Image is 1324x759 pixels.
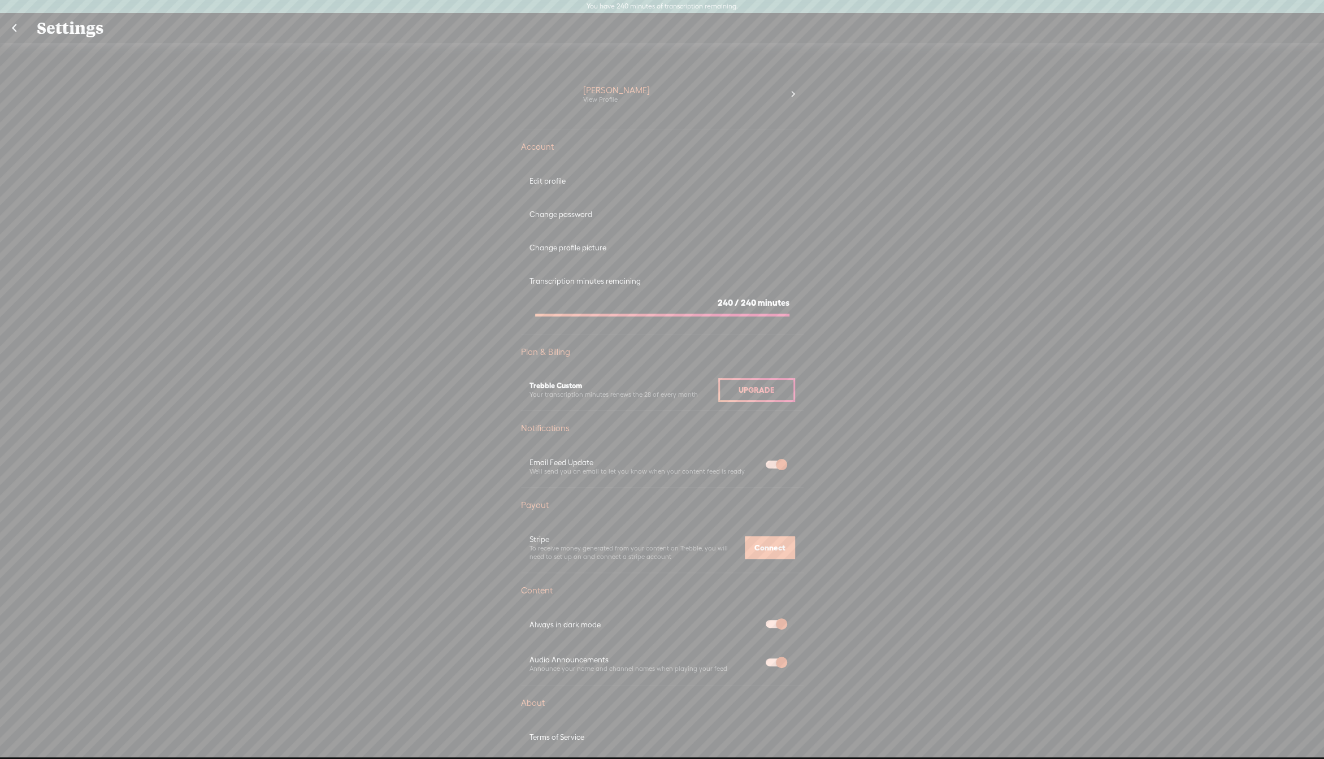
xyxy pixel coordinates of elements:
[521,423,804,434] div: Notifications
[529,665,757,673] div: Announce your name and channel names when playing your feed
[583,96,618,104] div: View Profile
[529,210,795,219] div: Change password
[583,85,650,96] div: [PERSON_NAME]
[521,346,804,358] div: Plan & Billing
[758,298,789,307] span: minutes
[587,2,738,11] label: You have 240 minutes of transcription remaining.
[754,543,785,552] span: Connect
[521,500,804,511] div: Payout
[718,298,733,307] span: 240
[521,585,804,596] div: Content
[529,381,582,390] span: Trebble Custom
[29,14,1295,43] div: Settings
[529,176,795,186] div: Edit profile
[529,620,757,630] div: Always in dark mode
[529,732,795,742] div: Terms of Service
[529,655,757,665] div: Audio Announcements
[529,276,795,286] div: Transcription minutes remaining
[521,697,804,709] div: About
[521,141,804,153] div: Account
[529,391,718,399] div: Your transcription minutes renews the 28 of every month
[735,298,739,307] span: /
[529,458,757,467] div: Email Feed Update
[529,535,739,544] div: Stripe
[739,385,774,394] span: Upgrade
[529,467,757,476] div: We'll send you an email to let you know when your content feed is ready
[741,298,756,307] span: 240
[529,243,795,253] div: Change profile picture
[529,544,739,561] div: To receive money generated from your content on Trebble, you will need to set up on and connect a...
